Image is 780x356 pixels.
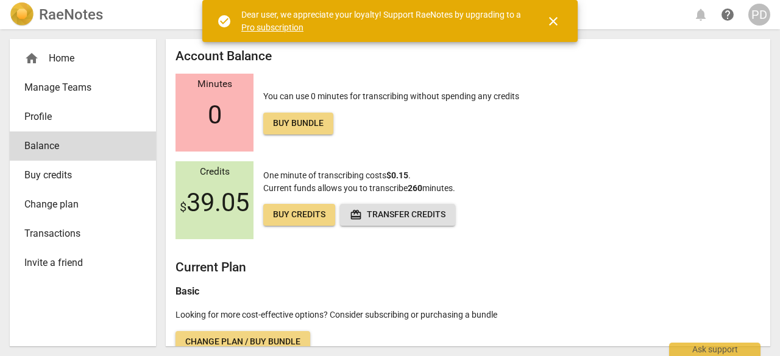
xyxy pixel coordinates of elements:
[24,226,132,241] span: Transactions
[175,309,760,321] p: Looking for more cost-effective options? Consider subscribing or purchasing a bundle
[24,51,132,66] div: Home
[350,209,362,221] span: redeem
[263,90,519,134] p: You can use 0 minutes for transcribing without spending any credits
[24,168,132,183] span: Buy credits
[10,2,103,27] a: LogoRaeNotes
[24,110,132,124] span: Profile
[263,183,455,193] span: Current funds allows you to transcribe minutes.
[10,161,156,190] a: Buy credits
[263,170,411,180] span: One minute of transcribing costs .
[10,131,156,161] a: Balance
[10,102,156,131] a: Profile
[185,336,300,348] span: Change plan / Buy bundle
[24,256,132,270] span: Invite a friend
[720,7,735,22] span: help
[10,190,156,219] a: Change plan
[263,204,335,226] a: Buy credits
[350,209,445,221] span: Transfer credits
[10,248,156,277] a: Invite a friend
[175,167,253,178] div: Credits
[175,260,760,275] h2: Current Plan
[539,7,568,36] button: Close
[386,170,408,180] b: $0.15
[241,9,524,33] div: Dear user, we appreciate your loyalty! Support RaeNotes by upgrading to a
[669,343,760,356] div: Ask support
[180,200,186,214] span: $
[24,80,132,95] span: Manage Teams
[273,209,325,221] span: Buy credits
[175,49,760,64] h2: Account Balance
[24,51,39,66] span: home
[340,204,455,226] button: Transfer credits
[10,2,34,27] img: Logo
[10,219,156,248] a: Transactions
[263,113,333,134] a: Buy bundle
[273,117,324,130] span: Buy bundle
[748,4,770,26] button: PD
[24,197,132,212] span: Change plan
[180,188,249,217] span: 39.05
[217,14,232,29] span: check_circle
[208,100,222,130] span: 0
[24,139,132,153] span: Balance
[39,6,103,23] h2: RaeNotes
[10,44,156,73] div: Home
[408,183,422,193] b: 260
[10,73,156,102] a: Manage Teams
[175,285,199,297] b: Basic
[175,79,253,90] div: Minutes
[546,14,561,29] span: close
[717,4,739,26] a: Help
[175,331,310,353] a: Change plan / Buy bundle
[241,23,303,32] a: Pro subscription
